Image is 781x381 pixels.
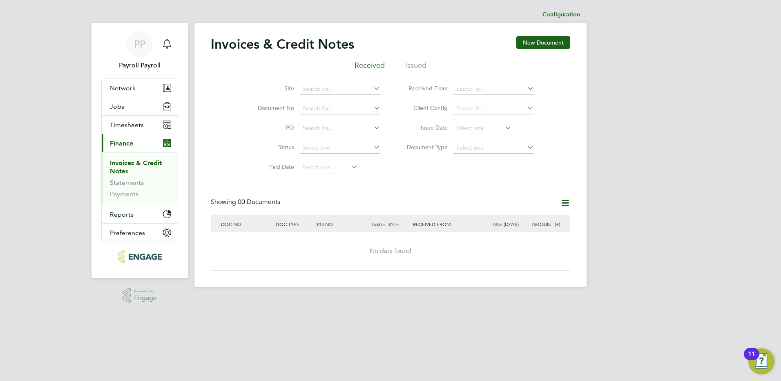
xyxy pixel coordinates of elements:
[300,162,358,173] input: Select one
[102,97,178,115] button: Jobs
[411,215,480,233] div: RECEIVED FROM
[134,288,157,295] span: Powered by
[748,354,755,365] div: 11
[300,83,380,95] input: Search for...
[101,61,178,70] span: Payroll Payroll
[315,215,370,233] div: PO NO
[91,23,188,278] nav: Main navigation
[102,134,178,152] button: Finance
[453,83,534,95] input: Search for...
[401,85,448,92] label: Received From
[102,152,178,205] div: Finance
[247,163,294,170] label: Paid Date
[118,250,161,263] img: txmrecruit-logo-retina.png
[300,142,380,154] input: Select one
[110,103,124,110] span: Jobs
[247,124,294,131] label: PO
[110,229,145,237] span: Preferences
[405,61,426,75] li: Issued
[247,85,294,92] label: Site
[401,143,448,151] label: Document Type
[748,348,774,374] button: Open Resource Center, 11 new notifications
[102,116,178,134] button: Timesheets
[480,215,521,233] div: AGE (DAYS)
[134,39,145,49] span: PP
[110,179,144,186] a: Statements
[110,190,138,198] a: Payments
[516,36,570,49] button: New Document
[110,211,134,218] span: Reports
[238,198,280,206] span: 00 Documents
[102,79,178,97] button: Network
[300,123,380,134] input: Search for...
[101,31,178,70] a: PPPayroll Payroll
[110,121,144,129] span: Timesheets
[110,84,136,92] span: Network
[219,247,562,255] div: No data found
[521,215,562,233] div: AMOUNT (£)
[401,104,448,112] label: Client Config
[101,250,178,263] a: Go to home page
[355,61,385,75] li: Received
[247,104,294,112] label: Document No
[453,123,511,134] input: Select one
[102,205,178,223] button: Reports
[211,36,354,52] h2: Invoices & Credit Notes
[211,198,282,206] div: Showing
[300,103,380,114] input: Search for...
[219,215,274,233] div: DOC NO
[542,7,580,23] li: Configuration
[102,224,178,242] button: Preferences
[247,143,294,151] label: Status
[401,124,448,131] label: Issue Date
[110,139,133,147] span: Finance
[110,159,162,175] a: Invoices & Credit Notes
[123,288,157,303] a: Powered byEngage
[274,215,315,233] div: DOC TYPE
[453,142,534,154] input: Select one
[453,103,534,114] input: Search for...
[370,215,411,233] div: ISSUE DATE
[134,295,157,302] span: Engage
